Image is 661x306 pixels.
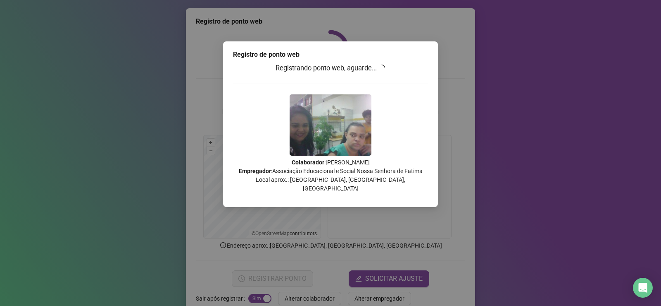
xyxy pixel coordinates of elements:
div: Open Intercom Messenger [633,278,653,298]
strong: Empregador [239,168,271,174]
div: Registro de ponto web [233,50,428,60]
strong: Colaborador [292,159,324,166]
h3: Registrando ponto web, aguarde... [233,63,428,74]
span: loading [378,65,385,71]
p: : [PERSON_NAME] : Associação Educacional e Social Nossa Senhora de Fatima Local aprox.: [GEOGRAPH... [233,158,428,193]
img: Z [290,94,371,156]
